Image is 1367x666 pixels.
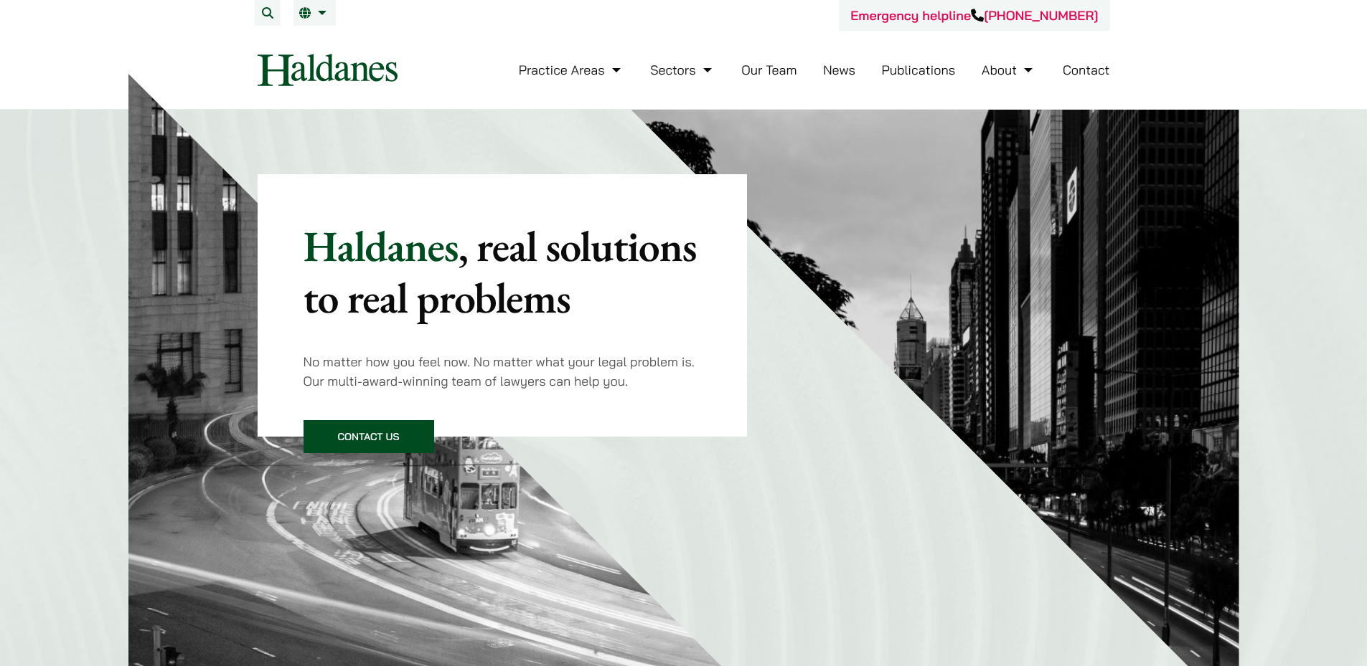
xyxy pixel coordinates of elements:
a: Contact Us [304,420,434,453]
p: Haldanes [304,220,702,323]
img: Logo of Haldanes [258,54,398,86]
a: News [823,62,855,78]
a: Publications [882,62,956,78]
a: Emergency helpline[PHONE_NUMBER] [850,7,1098,24]
a: Sectors [650,62,715,78]
mark: , real solutions to real problems [304,218,697,325]
p: No matter how you feel now. No matter what your legal problem is. Our multi-award-winning team of... [304,352,702,391]
a: Practice Areas [519,62,624,78]
a: EN [299,7,330,19]
a: About [982,62,1036,78]
a: Contact [1063,62,1110,78]
a: Our Team [741,62,797,78]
